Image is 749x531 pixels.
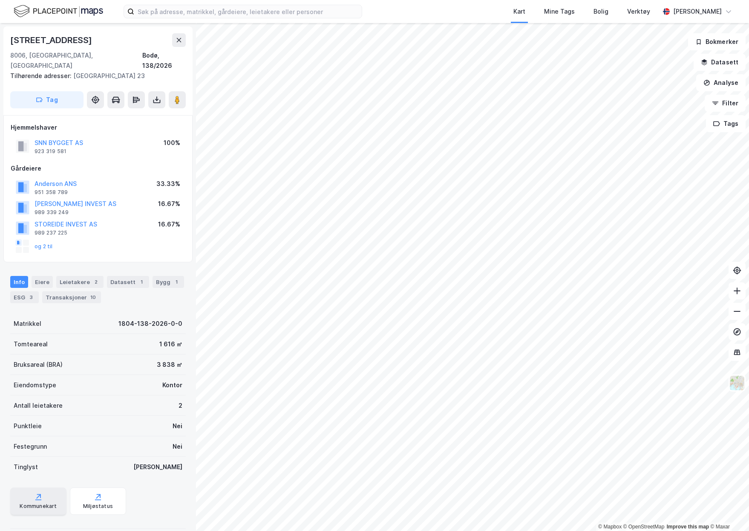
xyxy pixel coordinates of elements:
a: OpenStreetMap [623,524,665,530]
div: 989 339 249 [35,209,69,216]
div: Info [10,276,28,288]
div: 951 358 789 [35,189,68,196]
div: Gårdeiere [11,163,185,174]
div: Bodø, 138/2026 [142,50,186,71]
div: Hjemmelshaver [11,122,185,133]
div: Datasett [107,276,149,288]
iframe: Chat Widget [706,490,749,531]
img: logo.f888ab2527a4732fd821a326f86c7f29.svg [14,4,103,19]
div: 33.33% [156,179,180,189]
a: Improve this map [667,524,709,530]
div: 2 [179,400,182,411]
div: 3 838 ㎡ [157,360,182,370]
div: 1 [172,278,181,286]
div: Miljøstatus [83,503,113,510]
div: [PERSON_NAME] [673,6,722,17]
div: Kontor [162,380,182,390]
div: Bygg [153,276,184,288]
div: Eiere [32,276,53,288]
div: 923 319 581 [35,148,66,155]
div: [PERSON_NAME] [133,462,182,472]
div: 8006, [GEOGRAPHIC_DATA], [GEOGRAPHIC_DATA] [10,50,142,71]
div: Tomteareal [14,339,48,349]
div: ESG [10,291,39,303]
div: Kart [513,6,525,17]
div: Nei [173,441,182,452]
div: Tinglyst [14,462,38,472]
div: Mine Tags [544,6,575,17]
div: 3 [27,293,35,302]
div: [STREET_ADDRESS] [10,33,94,47]
div: 16.67% [158,199,180,209]
div: Kommunekart [20,503,57,510]
div: 10 [89,293,98,302]
div: Bolig [593,6,608,17]
div: Bruksareal (BRA) [14,360,63,370]
div: Punktleie [14,421,42,431]
div: [GEOGRAPHIC_DATA] 23 [10,71,179,81]
div: 1804-138-2026-0-0 [118,319,182,329]
div: 1 616 ㎡ [159,339,182,349]
button: Filter [705,95,746,112]
div: Verktøy [627,6,650,17]
img: Z [729,375,745,391]
div: Antall leietakere [14,400,63,411]
div: 100% [164,138,180,148]
button: Analyse [696,74,746,91]
div: Festegrunn [14,441,47,452]
input: Søk på adresse, matrikkel, gårdeiere, leietakere eller personer [134,5,362,18]
button: Bokmerker [688,33,746,50]
div: 16.67% [158,219,180,229]
div: Nei [173,421,182,431]
button: Datasett [694,54,746,71]
div: 2 [92,278,100,286]
div: 989 237 225 [35,229,67,236]
button: Tags [706,115,746,132]
div: Eiendomstype [14,380,56,390]
a: Mapbox [598,524,622,530]
span: Tilhørende adresser: [10,72,73,79]
div: 1 [137,278,146,286]
button: Tag [10,91,84,108]
div: Transaksjoner [42,291,101,303]
div: Leietakere [56,276,104,288]
div: Matrikkel [14,319,41,329]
